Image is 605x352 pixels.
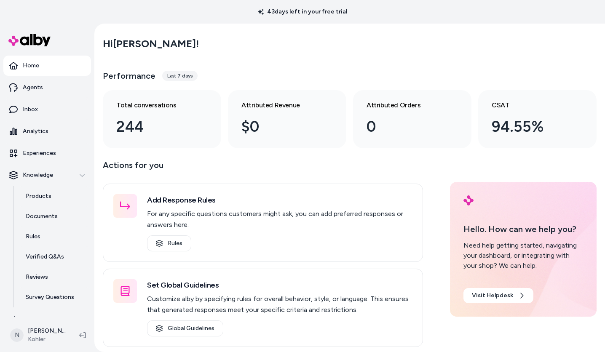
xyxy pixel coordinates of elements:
[147,208,412,230] p: For any specific questions customers might ask, you can add preferred responses or answers here.
[3,56,91,76] a: Home
[3,309,91,329] a: Integrations
[116,115,194,138] div: 244
[17,267,91,287] a: Reviews
[241,115,319,138] div: $0
[23,61,39,70] p: Home
[253,8,352,16] p: 43 days left in your free trial
[23,105,38,114] p: Inbox
[3,165,91,185] button: Knowledge
[3,121,91,141] a: Analytics
[23,315,57,323] p: Integrations
[17,206,91,227] a: Documents
[147,293,412,315] p: Customize alby by specifying rules for overall behavior, style, or language. This ensures that ge...
[478,90,597,148] a: CSAT 94.55%
[8,34,51,46] img: alby Logo
[463,288,533,303] a: Visit Helpdesk
[147,320,223,336] a: Global Guidelines
[17,247,91,267] a: Verified Q&As
[116,100,194,110] h3: Total conversations
[162,71,198,81] div: Last 7 days
[147,279,412,291] h3: Set Global Guidelines
[367,115,444,138] div: 0
[463,223,583,235] p: Hello. How can we help you?
[17,227,91,247] a: Rules
[103,70,155,82] h3: Performance
[463,195,474,205] img: alby Logo
[3,99,91,120] a: Inbox
[17,186,91,206] a: Products
[3,77,91,98] a: Agents
[26,293,74,301] p: Survey Questions
[147,235,191,251] a: Rules
[26,192,51,200] p: Products
[26,273,48,281] p: Reviews
[103,37,199,50] h2: Hi [PERSON_NAME] !
[28,327,66,335] p: [PERSON_NAME]
[26,212,58,221] p: Documents
[26,253,64,261] p: Verified Q&As
[23,127,48,136] p: Analytics
[17,287,91,307] a: Survey Questions
[492,115,570,138] div: 94.55%
[23,171,53,179] p: Knowledge
[367,100,444,110] h3: Attributed Orders
[5,322,72,349] button: N[PERSON_NAME]Kohler
[23,83,43,92] p: Agents
[241,100,319,110] h3: Attributed Revenue
[3,143,91,163] a: Experiences
[103,90,221,148] a: Total conversations 244
[26,232,40,241] p: Rules
[353,90,471,148] a: Attributed Orders 0
[492,100,570,110] h3: CSAT
[23,149,56,157] p: Experiences
[147,194,412,206] h3: Add Response Rules
[10,328,24,342] span: N
[103,158,423,179] p: Actions for you
[463,240,583,271] div: Need help getting started, navigating your dashboard, or integrating with your shop? We can help.
[28,335,66,344] span: Kohler
[228,90,346,148] a: Attributed Revenue $0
